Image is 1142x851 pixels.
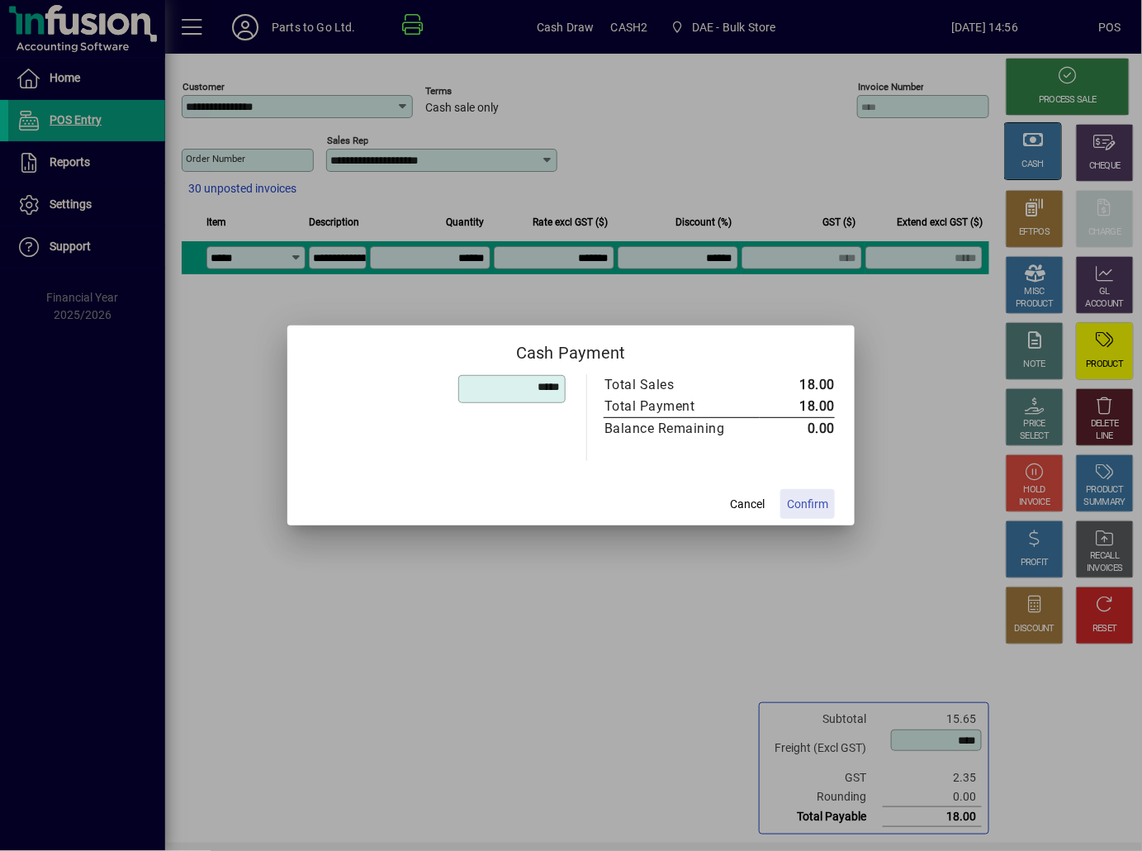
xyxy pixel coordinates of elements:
[287,326,855,373] h2: Cash Payment
[604,396,760,418] td: Total Payment
[760,418,835,440] td: 0.00
[721,489,774,519] button: Cancel
[780,489,835,519] button: Confirm
[760,396,835,418] td: 18.00
[760,374,835,396] td: 18.00
[604,419,743,439] div: Balance Remaining
[604,374,760,396] td: Total Sales
[787,496,828,513] span: Confirm
[730,496,765,513] span: Cancel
